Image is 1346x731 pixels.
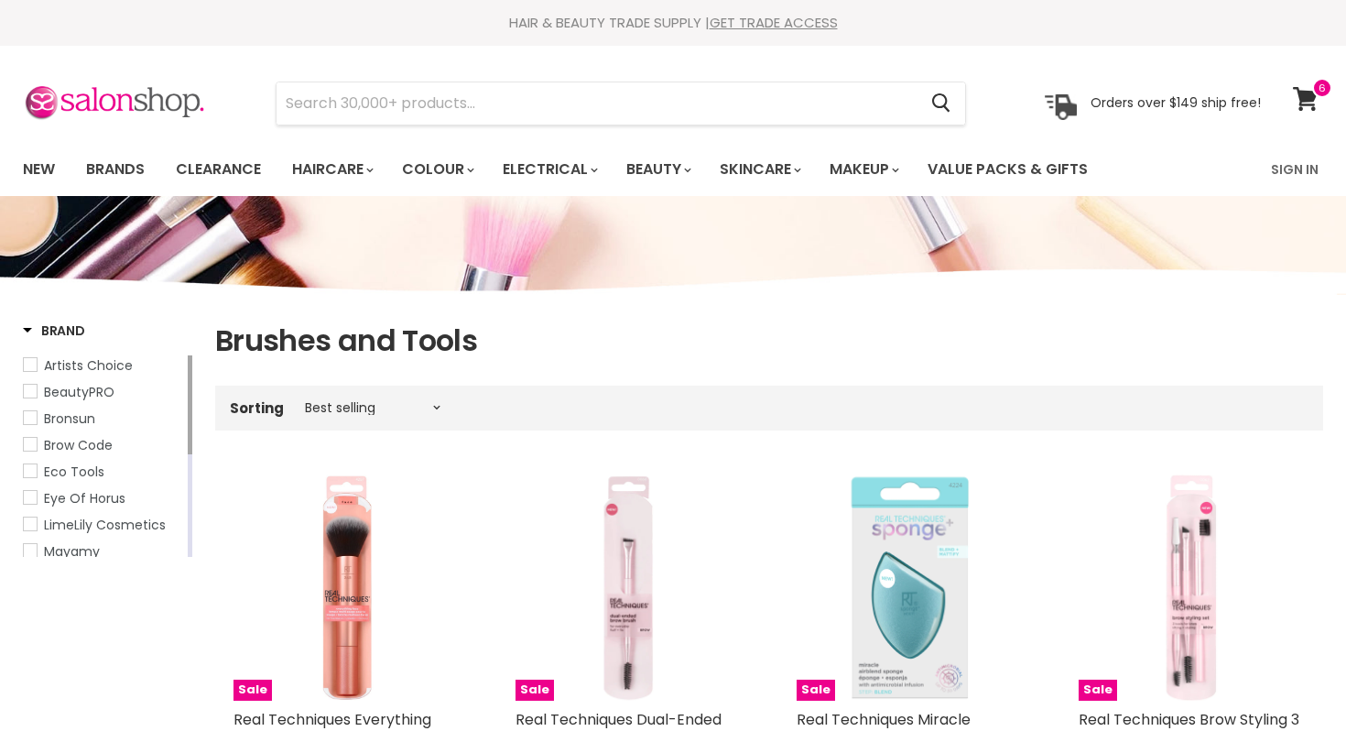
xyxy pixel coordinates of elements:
a: Haircare [278,150,385,189]
h3: Brand [23,322,85,340]
button: Search [917,82,965,125]
span: LimeLily Cosmetics [44,516,166,534]
a: Makeup [816,150,910,189]
span: BeautyPRO [44,383,114,401]
p: Orders over $149 ship free! [1091,94,1261,111]
span: Sale [516,680,554,701]
a: Sign In [1260,150,1330,189]
span: Artists Choice [44,356,133,375]
span: Eco Tools [44,463,104,481]
img: Real Techniques Everything Face Brush [233,475,461,702]
a: Mayamy [23,541,184,562]
h1: Brushes and Tools [215,322,1323,360]
iframe: Gorgias live chat messenger [1254,645,1328,713]
a: Brow Code [23,435,184,455]
span: Sale [1079,680,1117,701]
span: Mayamy [44,542,100,561]
a: GET TRADE ACCESS [710,13,838,32]
a: Artists Choice [23,355,184,376]
span: Sale [233,680,272,701]
a: Brands [72,150,158,189]
img: Real Techniques Dual-Ended Brow Brush [516,475,743,702]
a: Eye Of Horus [23,488,184,508]
a: Electrical [489,150,609,189]
label: Sorting [230,400,284,416]
a: Real Techniques Brow Styling 3 Piece SetSale [1079,475,1306,702]
a: Real Techniques Everything Face BrushSale [233,475,461,702]
a: Real Techniques Miracle AirBlend Sponge+Sale [797,475,1024,702]
span: Brow Code [44,436,113,454]
ul: Main menu [9,143,1181,196]
img: Real Techniques Miracle AirBlend Sponge+ [797,475,1024,702]
a: Clearance [162,150,275,189]
a: LimeLily Cosmetics [23,515,184,535]
form: Product [276,82,966,125]
a: BeautyPRO [23,382,184,402]
a: Skincare [706,150,812,189]
a: Value Packs & Gifts [914,150,1102,189]
img: Real Techniques Brow Styling 3 Piece Set [1079,475,1306,702]
a: Real Techniques Dual-Ended Brow BrushSale [516,475,743,702]
input: Search [277,82,917,125]
a: Bronsun [23,409,184,429]
a: Colour [388,150,485,189]
span: Eye Of Horus [44,489,125,507]
span: Sale [797,680,835,701]
a: New [9,150,69,189]
span: Bronsun [44,409,95,428]
a: Eco Tools [23,462,184,482]
a: Beauty [613,150,702,189]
